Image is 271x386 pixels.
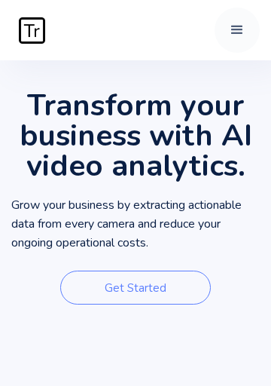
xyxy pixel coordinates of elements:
p: Grow your business by extracting actionable data from every camera and reduce your ongoing operat... [11,196,260,252]
img: Traces Logo [19,17,45,44]
a: home [11,17,49,44]
div: menu [215,8,260,53]
a: Get Started [60,271,211,305]
h1: Transform your business with AI video analytics. [11,90,260,181]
